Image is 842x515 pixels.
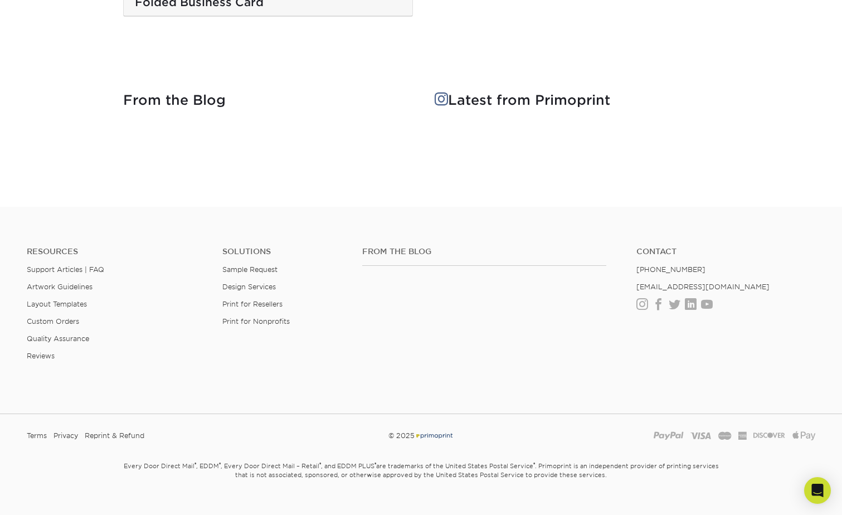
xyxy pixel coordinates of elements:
[636,265,705,274] a: [PHONE_NUMBER]
[362,247,606,256] h4: From the Blog
[222,317,290,325] a: Print for Nonprofits
[194,461,196,467] sup: ®
[27,300,87,308] a: Layout Templates
[27,317,79,325] a: Custom Orders
[27,427,47,444] a: Terms
[95,458,747,507] small: Every Door Direct Mail , EDDM , Every Door Direct Mail – Retail , and EDDM PLUS are trademarks of...
[219,461,221,467] sup: ®
[636,283,770,291] a: [EMAIL_ADDRESS][DOMAIN_NAME]
[374,461,376,467] sup: ®
[53,427,78,444] a: Privacy
[435,93,719,109] h4: Latest from Primoprint
[533,461,535,467] sup: ®
[222,283,276,291] a: Design Services
[319,461,321,467] sup: ®
[222,265,278,274] a: Sample Request
[27,352,55,360] a: Reviews
[85,427,144,444] a: Reprint & Refund
[222,247,345,256] h4: Solutions
[415,431,454,440] img: Primoprint
[287,427,556,444] div: © 2025
[27,265,104,274] a: Support Articles | FAQ
[636,247,815,256] a: Contact
[222,300,283,308] a: Print for Resellers
[27,334,89,343] a: Quality Assurance
[27,283,93,291] a: Artwork Guidelines
[804,477,831,504] div: Open Intercom Messenger
[123,93,408,109] h4: From the Blog
[27,247,206,256] h4: Resources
